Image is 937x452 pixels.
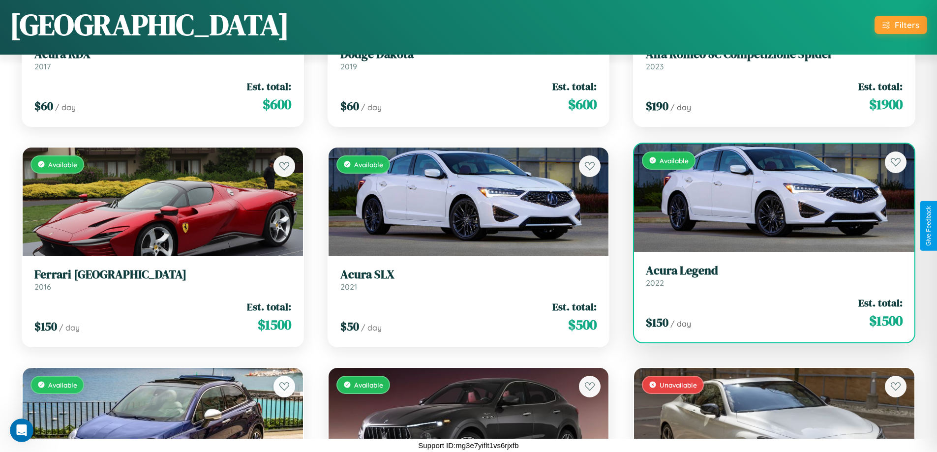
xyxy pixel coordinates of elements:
span: $ 150 [646,314,668,331]
span: $ 600 [568,94,597,114]
span: 2016 [34,282,51,292]
span: Available [48,160,77,169]
h1: [GEOGRAPHIC_DATA] [10,4,289,45]
span: $ 60 [340,98,359,114]
span: 2021 [340,282,357,292]
span: / day [670,102,691,112]
span: $ 1900 [869,94,903,114]
p: Support ID: mg3e7yiflt1vs6rjxfb [418,439,518,452]
h3: Acura SLX [340,268,597,282]
span: $ 1500 [258,315,291,334]
h3: Alfa Romeo 8C Competizione Spider [646,47,903,61]
a: Ferrari [GEOGRAPHIC_DATA]2016 [34,268,291,292]
span: $ 190 [646,98,668,114]
span: $ 50 [340,318,359,334]
a: Dodge Dakota2019 [340,47,597,71]
span: / day [59,323,80,332]
span: Est. total: [552,300,597,314]
span: / day [670,319,691,329]
span: 2022 [646,278,664,288]
h3: Acura RDX [34,47,291,61]
span: / day [55,102,76,112]
span: Available [354,160,383,169]
span: 2017 [34,61,51,71]
span: Est. total: [858,79,903,93]
a: Alfa Romeo 8C Competizione Spider2023 [646,47,903,71]
span: / day [361,102,382,112]
button: Filters [875,16,927,34]
span: Est. total: [858,296,903,310]
span: Available [48,381,77,389]
span: $ 150 [34,318,57,334]
h3: Dodge Dakota [340,47,597,61]
a: Acura RDX2017 [34,47,291,71]
h3: Ferrari [GEOGRAPHIC_DATA] [34,268,291,282]
a: Acura Legend2022 [646,264,903,288]
span: Est. total: [247,79,291,93]
span: Est. total: [247,300,291,314]
div: Filters [895,20,919,30]
span: 2019 [340,61,357,71]
span: $ 600 [263,94,291,114]
span: Unavailable [660,381,697,389]
span: Est. total: [552,79,597,93]
a: Acura SLX2021 [340,268,597,292]
span: 2023 [646,61,664,71]
span: $ 1500 [869,311,903,331]
span: / day [361,323,382,332]
iframe: Intercom live chat [10,419,33,442]
span: $ 500 [568,315,597,334]
span: Available [660,156,689,165]
span: Available [354,381,383,389]
span: $ 60 [34,98,53,114]
h3: Acura Legend [646,264,903,278]
div: Give Feedback [925,206,932,246]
